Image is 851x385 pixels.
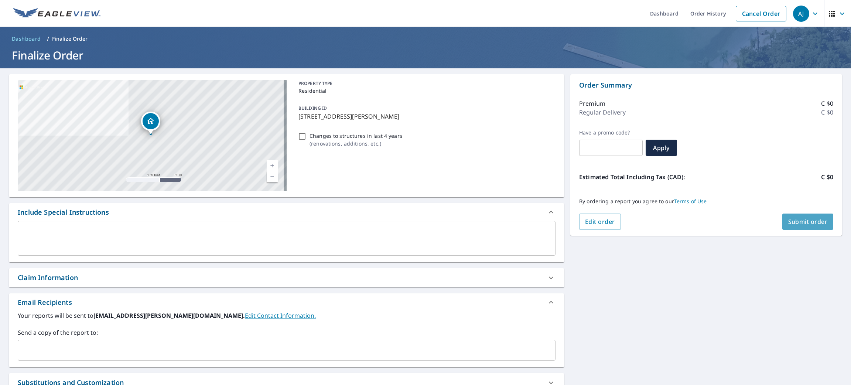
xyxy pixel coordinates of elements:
div: Dropped pin, building 1, Residential property, 17 COULSON AVE ESSA ON L3W0L3 [141,112,160,134]
p: [STREET_ADDRESS][PERSON_NAME] [298,112,553,121]
label: Send a copy of the report to: [18,328,556,337]
div: Email Recipients [18,297,72,307]
div: AJ [793,6,809,22]
img: EV Logo [13,8,100,19]
div: Email Recipients [9,293,564,311]
p: Finalize Order [52,35,88,42]
button: Edit order [579,214,621,230]
p: Residential [298,87,553,95]
li: / [47,34,49,43]
span: Submit order [788,218,828,226]
p: C $0 [821,99,833,108]
a: Terms of Use [674,198,707,205]
span: Edit order [585,218,615,226]
div: Include Special Instructions [9,203,564,221]
b: [EMAIL_ADDRESS][PERSON_NAME][DOMAIN_NAME]. [93,311,245,320]
p: BUILDING ID [298,105,327,111]
p: PROPERTY TYPE [298,80,553,87]
label: Have a promo code? [579,129,643,136]
p: Changes to structures in last 4 years [310,132,402,140]
a: EditContactInfo [245,311,316,320]
a: Current Level 17, Zoom Out [267,171,278,182]
p: ( renovations, additions, etc. ) [310,140,402,147]
p: Estimated Total Including Tax (CAD): [579,173,706,181]
h1: Finalize Order [9,48,842,63]
p: By ordering a report you agree to our [579,198,833,205]
button: Submit order [782,214,834,230]
div: Claim Information [9,268,564,287]
a: Cancel Order [736,6,786,21]
p: Regular Delivery [579,108,626,117]
nav: breadcrumb [9,33,842,45]
label: Your reports will be sent to [18,311,556,320]
div: Claim Information [18,273,78,283]
p: C $0 [821,173,833,181]
a: Current Level 17, Zoom In [267,160,278,171]
p: Premium [579,99,605,108]
a: Dashboard [9,33,44,45]
button: Apply [646,140,677,156]
p: Order Summary [579,80,833,90]
span: Dashboard [12,35,41,42]
p: C $0 [821,108,833,117]
div: Include Special Instructions [18,207,109,217]
span: Apply [652,144,671,152]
